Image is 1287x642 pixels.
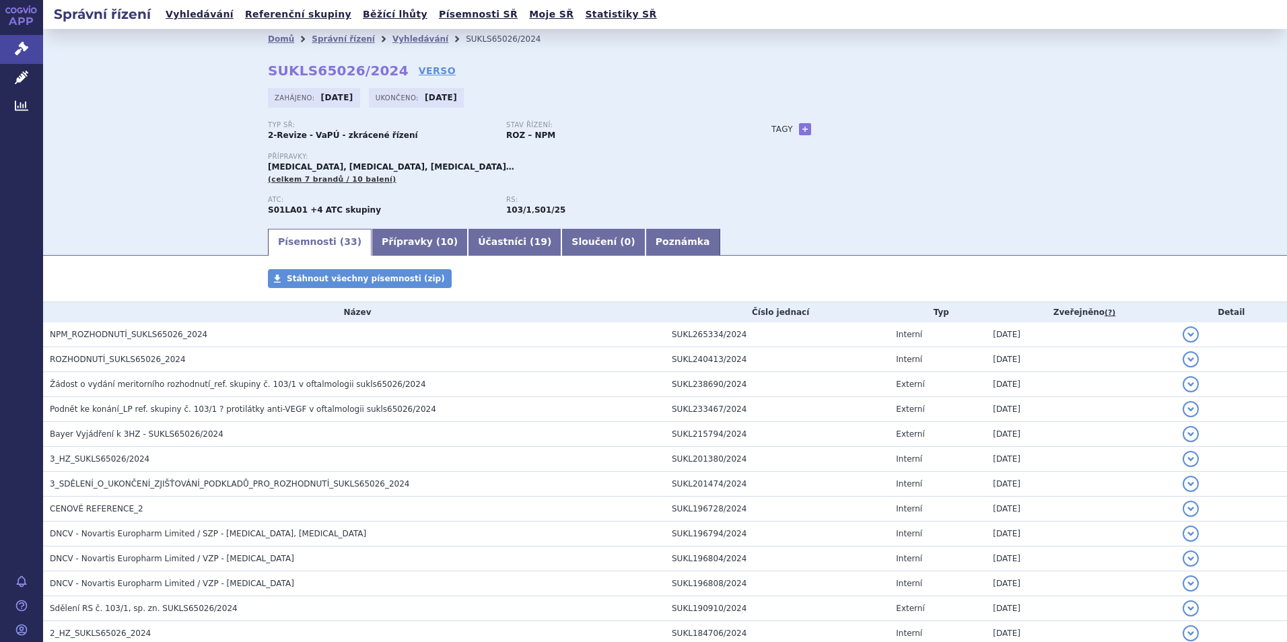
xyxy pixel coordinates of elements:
a: Domů [268,34,294,44]
span: 3_HZ_SUKLS65026/2024 [50,454,149,464]
a: Stáhnout všechny písemnosti (zip) [268,269,452,288]
li: SUKLS65026/2024 [466,29,558,49]
span: 10 [440,236,453,247]
td: [DATE] [986,322,1175,347]
button: detail [1183,575,1199,592]
a: Sloučení (0) [561,229,645,256]
span: Stáhnout všechny písemnosti (zip) [287,274,445,283]
span: Interní [896,504,922,513]
span: 0 [625,236,631,247]
span: Interní [896,355,922,364]
td: [DATE] [986,422,1175,447]
button: detail [1183,476,1199,492]
a: Písemnosti SŘ [435,5,522,24]
span: Interní [896,529,922,538]
td: [DATE] [986,472,1175,497]
span: 33 [344,236,357,247]
td: SUKL201380/2024 [665,447,889,472]
strong: [DATE] [321,93,353,102]
th: Zveřejněno [986,302,1175,322]
a: Moje SŘ [525,5,578,24]
td: [DATE] [986,372,1175,397]
strong: 2-Revize - VaPÚ - zkrácené řízení [268,131,418,140]
td: [DATE] [986,522,1175,546]
span: DNCV - Novartis Europharm Limited / VZP - LUCENTIS [50,579,294,588]
button: detail [1183,326,1199,343]
strong: VERTEPORFIN [268,205,308,215]
button: detail [1183,451,1199,467]
td: [DATE] [986,497,1175,522]
span: Žádost o vydání meritorního rozhodnutí_ref. skupiny č. 103/1 v oftalmologii sukls65026/2024 [50,380,426,389]
td: [DATE] [986,447,1175,472]
span: Interní [896,554,922,563]
a: Poznámka [646,229,720,256]
span: CENOVÉ REFERENCE_2 [50,504,143,513]
span: DNCV - Novartis Europharm Limited / VZP - BEOVU [50,554,294,563]
span: Bayer Vyjádření k 3HZ - SUKLS65026/2024 [50,429,223,439]
button: detail [1183,401,1199,417]
span: [MEDICAL_DATA], [MEDICAL_DATA], [MEDICAL_DATA]… [268,162,514,172]
a: Přípravky (10) [372,229,468,256]
td: [DATE] [986,546,1175,571]
td: SUKL265334/2024 [665,322,889,347]
a: Vyhledávání [162,5,238,24]
span: Interní [896,479,922,489]
div: , [506,196,744,216]
a: VERSO [419,64,456,77]
p: ATC: [268,196,493,204]
span: 19 [534,236,547,247]
span: Externí [896,404,924,414]
a: Účastníci (19) [468,229,561,256]
span: Interní [896,579,922,588]
strong: [DATE] [425,93,457,102]
td: SUKL238690/2024 [665,372,889,397]
a: Správní řízení [312,34,375,44]
span: Interní [896,330,922,339]
span: Interní [896,629,922,638]
abbr: (?) [1105,308,1115,318]
a: Referenční skupiny [241,5,355,24]
a: Písemnosti (33) [268,229,372,256]
th: Typ [889,302,986,322]
span: Sdělení RS č. 103/1, sp. zn. SUKLS65026/2024 [50,604,238,613]
p: Typ SŘ: [268,121,493,129]
a: + [799,123,811,135]
th: Název [43,302,665,322]
p: RS: [506,196,731,204]
span: Ukončeno: [376,92,421,103]
button: detail [1183,550,1199,567]
span: DNCV - Novartis Europharm Limited / SZP - BEOVU, LUCENTIS [50,529,366,538]
span: Interní [896,454,922,464]
a: Statistiky SŘ [581,5,660,24]
td: SUKL196808/2024 [665,571,889,596]
td: SUKL201474/2024 [665,472,889,497]
strong: SUKLS65026/2024 [268,63,409,79]
span: Externí [896,380,924,389]
button: detail [1183,376,1199,392]
td: SUKL215794/2024 [665,422,889,447]
td: [DATE] [986,596,1175,621]
button: detail [1183,625,1199,641]
strong: aflibercept [534,205,565,215]
th: Číslo jednací [665,302,889,322]
td: SUKL196804/2024 [665,546,889,571]
td: [DATE] [986,571,1175,596]
td: SUKL190910/2024 [665,596,889,621]
span: ROZHODNUTÍ_SUKLS65026_2024 [50,355,186,364]
a: Běžící lhůty [359,5,431,24]
td: SUKL196728/2024 [665,497,889,522]
strong: ROZ – NPM [506,131,555,140]
button: detail [1183,501,1199,517]
span: Podnět ke konání_LP ref. skupiny č. 103/1 ? protilátky anti-VEGF v oftalmologii sukls65026/2024 [50,404,436,414]
button: detail [1183,600,1199,616]
td: SUKL196794/2024 [665,522,889,546]
strong: látky k terapii věkem podmíněné makulární degenerace, lok. [506,205,532,215]
span: NPM_ROZHODNUTÍ_SUKLS65026_2024 [50,330,207,339]
td: SUKL240413/2024 [665,347,889,372]
a: Vyhledávání [392,34,448,44]
span: Zahájeno: [275,92,317,103]
p: Stav řízení: [506,121,731,129]
span: (celkem 7 brandů / 10 balení) [268,175,396,184]
span: 2_HZ_SUKLS65026_2024 [50,629,151,638]
button: detail [1183,526,1199,542]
